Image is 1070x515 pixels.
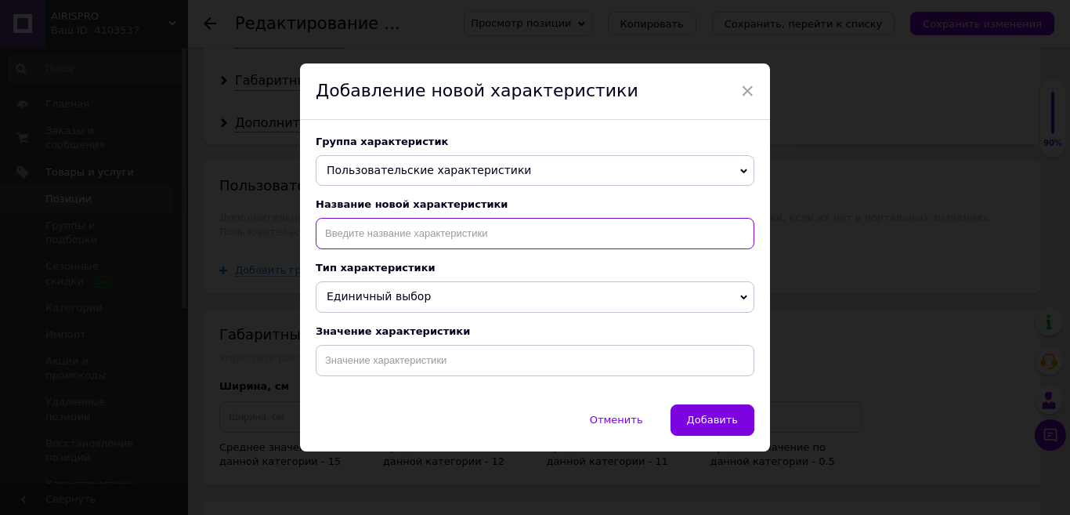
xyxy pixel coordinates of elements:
[316,262,754,274] div: Тип характеристики
[327,290,431,303] span: Единичный выбор
[590,414,643,426] span: Отменить
[327,164,531,176] span: Пользовательские характеристики
[300,63,770,120] div: Добавление новой характеристики
[671,404,754,436] button: Добавить
[740,78,754,104] span: ×
[316,198,754,210] div: Название новой характеристики
[573,404,660,436] button: Отменить
[316,218,754,249] input: Введите название характеристики
[316,345,754,376] input: Значение характеристики
[316,136,754,147] div: Группа характеристик
[316,325,754,337] div: Значение характеристики
[687,414,738,426] span: Добавить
